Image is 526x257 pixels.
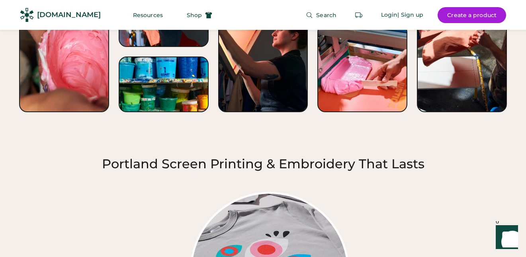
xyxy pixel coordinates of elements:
iframe: Front Chat [488,221,522,255]
button: Resources [123,7,172,23]
h2: Portland Screen Printing & Embroidery That Lasts [19,156,507,172]
img: Rendered Logo - Screens [20,8,34,22]
div: [DOMAIN_NAME] [37,10,101,20]
button: Retrieve an order [351,7,367,23]
div: Login [381,11,398,19]
button: Search [296,7,346,23]
button: Create a product [438,7,506,23]
button: Shop [177,7,222,23]
span: Shop [187,12,202,18]
span: Search [316,12,336,18]
div: | Sign up [397,11,423,19]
